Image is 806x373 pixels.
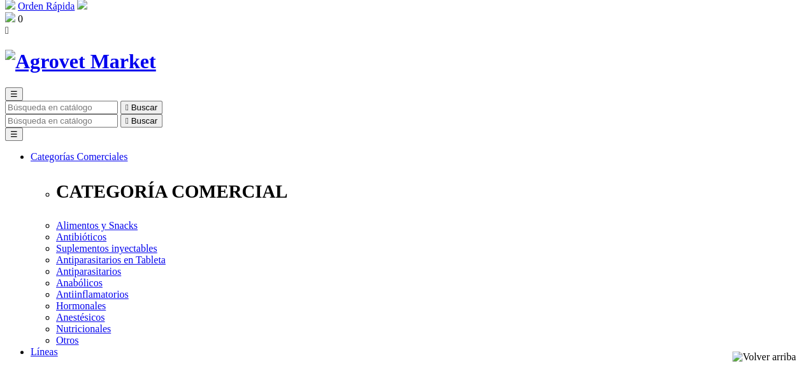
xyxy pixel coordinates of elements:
[6,19,220,367] iframe: Brevo live chat
[5,87,23,101] button: ☰
[5,25,9,36] i: 
[5,101,118,114] input: Buscar
[56,181,801,202] p: CATEGORÍA COMERCIAL
[18,13,23,24] span: 0
[732,351,796,363] img: Volver arriba
[5,114,118,128] input: Buscar
[5,12,15,22] img: shopping-bag.svg
[18,1,75,11] a: Orden Rápida
[5,128,23,141] button: ☰
[5,50,156,73] img: Agrovet Market
[77,1,87,11] a: Acceda a su cuenta de cliente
